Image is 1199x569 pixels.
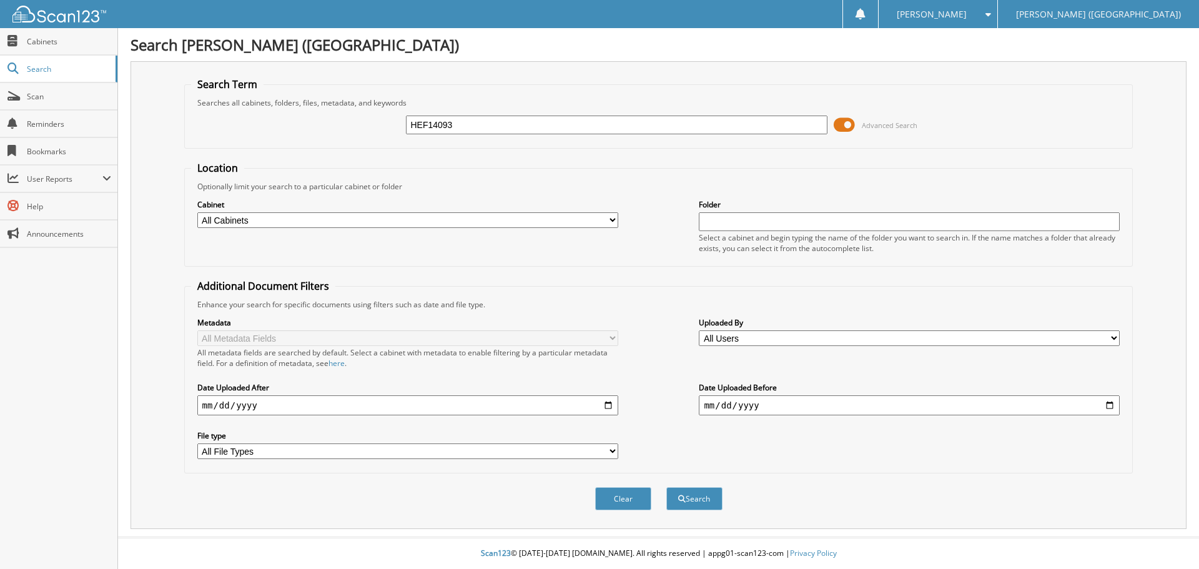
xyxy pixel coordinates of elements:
[197,317,618,328] label: Metadata
[699,232,1120,254] div: Select a cabinet and begin typing the name of the folder you want to search in. If the name match...
[27,119,111,129] span: Reminders
[699,382,1120,393] label: Date Uploaded Before
[197,430,618,441] label: File type
[191,97,1127,108] div: Searches all cabinets, folders, files, metadata, and keywords
[12,6,106,22] img: scan123-logo-white.svg
[328,358,345,369] a: here
[481,548,511,558] span: Scan123
[118,538,1199,569] div: © [DATE]-[DATE] [DOMAIN_NAME]. All rights reserved | appg01-scan123-com |
[27,201,111,212] span: Help
[666,487,723,510] button: Search
[197,382,618,393] label: Date Uploaded After
[699,199,1120,210] label: Folder
[191,161,244,175] legend: Location
[699,395,1120,415] input: end
[191,181,1127,192] div: Optionally limit your search to a particular cabinet or folder
[27,146,111,157] span: Bookmarks
[27,91,111,102] span: Scan
[197,395,618,415] input: start
[197,347,618,369] div: All metadata fields are searched by default. Select a cabinet with metadata to enable filtering b...
[1016,11,1181,18] span: [PERSON_NAME] ([GEOGRAPHIC_DATA])
[197,199,618,210] label: Cabinet
[27,64,109,74] span: Search
[862,121,917,130] span: Advanced Search
[131,34,1187,55] h1: Search [PERSON_NAME] ([GEOGRAPHIC_DATA])
[27,174,102,184] span: User Reports
[699,317,1120,328] label: Uploaded By
[790,548,837,558] a: Privacy Policy
[27,229,111,239] span: Announcements
[191,77,264,91] legend: Search Term
[27,36,111,47] span: Cabinets
[595,487,651,510] button: Clear
[1137,509,1199,569] iframe: Chat Widget
[191,299,1127,310] div: Enhance your search for specific documents using filters such as date and file type.
[897,11,967,18] span: [PERSON_NAME]
[191,279,335,293] legend: Additional Document Filters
